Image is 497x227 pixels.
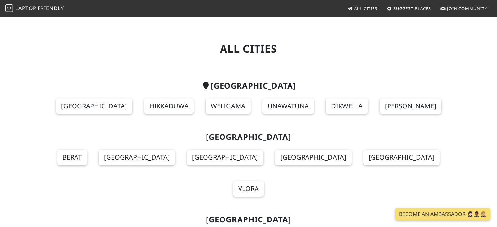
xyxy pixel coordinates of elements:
[57,150,87,165] a: Berat
[37,215,460,224] h2: [GEOGRAPHIC_DATA]
[363,150,440,165] a: [GEOGRAPHIC_DATA]
[438,3,490,14] a: Join Community
[5,3,64,14] a: LaptopFriendly LaptopFriendly
[99,150,175,165] a: [GEOGRAPHIC_DATA]
[233,181,264,197] a: Vlora
[275,150,352,165] a: [GEOGRAPHIC_DATA]
[187,150,263,165] a: [GEOGRAPHIC_DATA]
[5,4,13,12] img: LaptopFriendly
[395,208,490,220] a: Become an Ambassador 🤵🏻‍♀️🤵🏾‍♂️🤵🏼‍♀️
[144,98,194,114] a: Hikkaduwa
[37,42,460,55] h1: All Cities
[384,3,434,14] a: Suggest Places
[38,5,64,12] span: Friendly
[380,98,441,114] a: [PERSON_NAME]
[56,98,132,114] a: [GEOGRAPHIC_DATA]
[345,3,380,14] a: All Cities
[37,132,460,142] h2: [GEOGRAPHIC_DATA]
[15,5,37,12] span: Laptop
[354,6,377,11] span: All Cities
[37,81,460,90] h2: [GEOGRAPHIC_DATA]
[262,98,314,114] a: Unawatuna
[326,98,368,114] a: Dikwella
[393,6,431,11] span: Suggest Places
[447,6,487,11] span: Join Community
[206,98,251,114] a: Weligama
